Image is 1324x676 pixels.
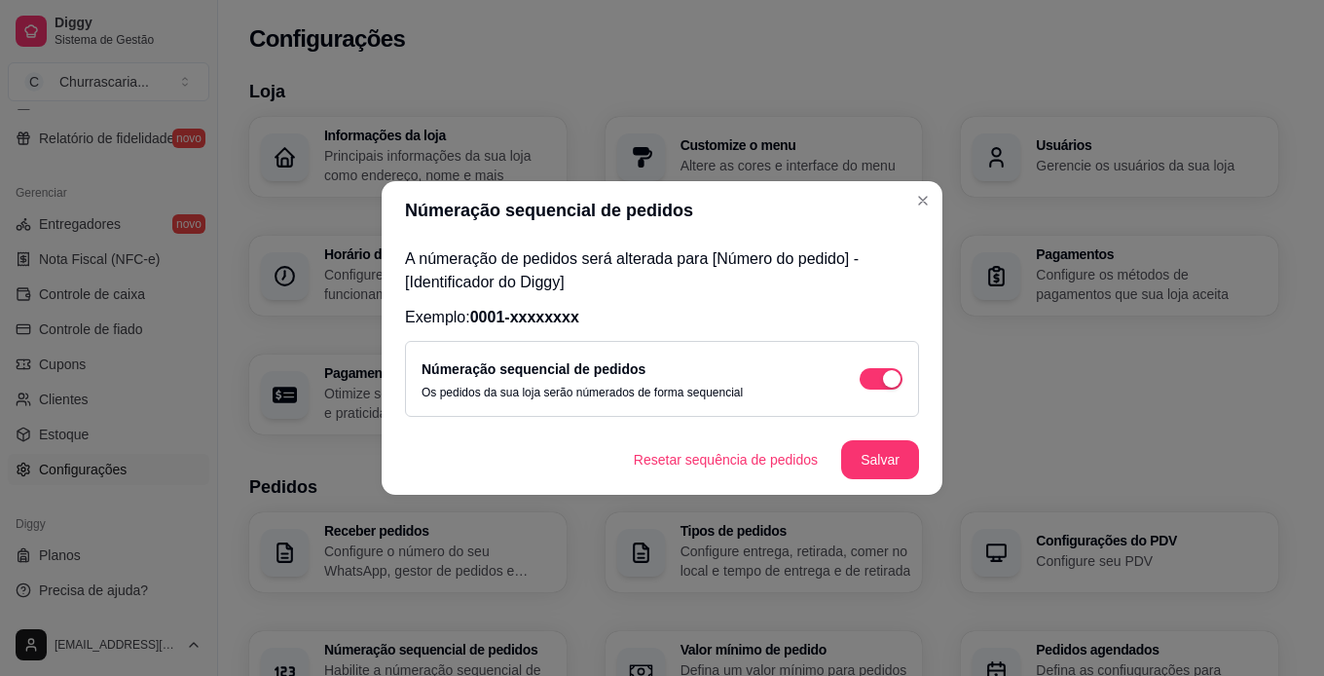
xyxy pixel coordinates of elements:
[422,385,743,400] p: Os pedidos da sua loja serão númerados de forma sequencial
[405,247,919,294] p: A númeração de pedidos será alterada para [Número do pedido] - [Identificador do Diggy]
[422,361,645,377] label: Númeração sequencial de pedidos
[405,306,919,329] p: Exemplo:
[618,440,833,479] button: Resetar sequência de pedidos
[470,309,579,325] span: 0001-xxxxxxxx
[841,440,919,479] button: Salvar
[382,181,942,240] header: Númeração sequencial de pedidos
[907,185,938,216] button: Close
